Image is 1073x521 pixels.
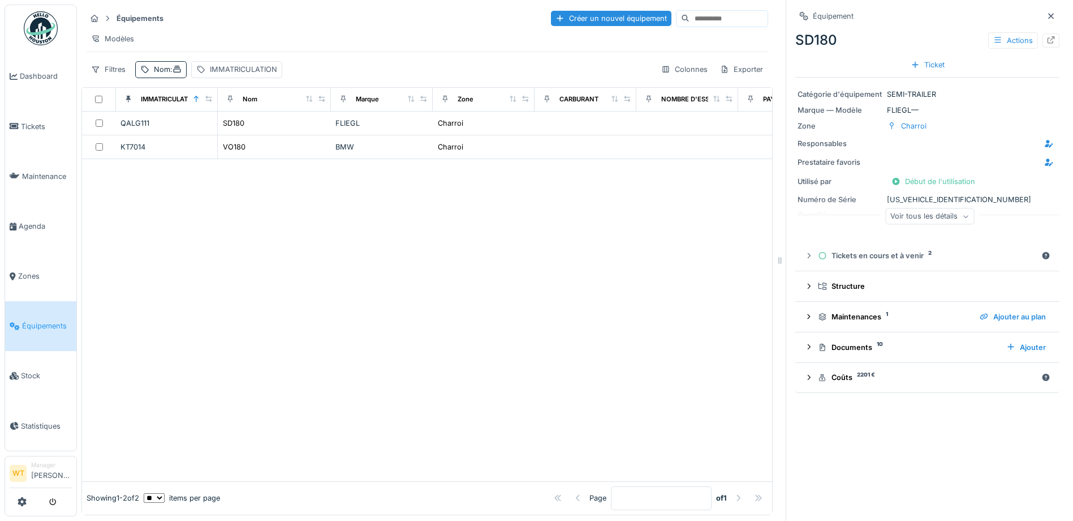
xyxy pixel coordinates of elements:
[798,157,882,168] div: Prestataire favoris
[86,31,139,47] div: Modèles
[988,32,1038,49] div: Actions
[818,250,1037,261] div: Tickets en cours et à venir
[5,52,76,101] a: Dashboard
[1002,340,1050,355] div: Ajouter
[5,151,76,201] a: Maintenance
[798,194,1057,205] div: [US_VEHICLE_IDENTIFICATION_NUMBER]
[141,95,200,104] div: IMMATRICULATION
[885,208,974,225] div: Voir tous les détails
[5,301,76,351] a: Équipements
[818,311,971,322] div: Maintenances
[800,306,1055,327] summary: Maintenances1Ajouter au plan
[19,221,72,232] span: Agenda
[715,61,768,78] div: Exporter
[798,89,1057,100] div: SEMI-TRAILER
[22,321,72,331] span: Équipements
[795,30,1059,50] div: SD180
[798,105,882,116] div: Marque — Modèle
[800,276,1055,297] summary: Structure
[901,121,927,131] div: Charroi
[10,465,27,482] li: WT
[800,337,1055,358] summary: Documents10Ajouter
[154,64,182,75] div: Nom
[813,11,854,22] div: Équipement
[818,281,1046,292] div: Structure
[975,309,1050,324] div: Ajouter au plan
[86,61,131,78] div: Filtres
[438,118,463,129] div: Charroi
[120,142,213,152] div: KT7014
[716,493,727,503] strong: of 1
[144,493,220,503] div: items per page
[798,176,882,187] div: Utilisé par
[798,138,882,149] div: Responsables
[112,13,168,24] strong: Équipements
[21,121,72,132] span: Tickets
[5,251,76,301] a: Zones
[356,95,379,104] div: Marque
[21,421,72,432] span: Statistiques
[818,342,997,353] div: Documents
[458,95,473,104] div: Zone
[87,493,139,503] div: Showing 1 - 2 of 2
[656,61,713,78] div: Colonnes
[210,64,277,75] div: IMMATRICULATION
[798,105,1057,116] div: FLIEGL —
[661,95,719,104] div: NOMBRE D'ESSIEU
[170,65,182,74] span: :
[818,372,1037,383] div: Coûts
[21,370,72,381] span: Stock
[335,142,428,152] div: BMW
[24,11,58,45] img: Badge_color-CXgf-gQk.svg
[589,493,606,503] div: Page
[798,194,882,205] div: Numéro de Série
[31,461,72,485] li: [PERSON_NAME]
[31,461,72,469] div: Manager
[5,101,76,151] a: Tickets
[243,95,257,104] div: Nom
[798,89,882,100] div: Catégorie d'équipement
[5,201,76,251] a: Agenda
[223,118,244,129] div: SD180
[5,351,76,401] a: Stock
[438,142,463,152] div: Charroi
[887,174,980,189] div: Début de l'utilisation
[798,121,882,131] div: Zone
[800,245,1055,266] summary: Tickets en cours et à venir2
[223,142,245,152] div: VO180
[10,461,72,488] a: WT Manager[PERSON_NAME]
[5,401,76,451] a: Statistiques
[335,118,428,129] div: FLIEGL
[551,11,671,26] div: Créer un nouvel équipement
[18,271,72,281] span: Zones
[20,71,72,82] span: Dashboard
[22,171,72,182] span: Maintenance
[763,95,779,104] div: PAYS
[120,118,213,129] div: QALG111
[559,95,598,104] div: CARBURANT
[906,57,949,72] div: Ticket
[800,368,1055,388] summary: Coûts2201 €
